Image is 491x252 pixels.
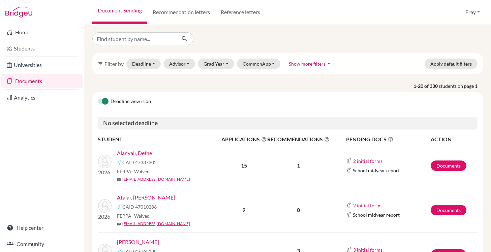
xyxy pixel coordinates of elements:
span: School midyear report [353,211,400,218]
a: [EMAIL_ADDRESS][DOMAIN_NAME] [122,176,190,182]
a: Documents [431,205,466,215]
p: 2026 [98,213,112,221]
th: STUDENT [98,135,221,144]
img: Common App logo [117,204,122,210]
a: Students [1,42,83,55]
span: PENDING DOCS [346,135,430,143]
b: 15 [241,162,247,169]
img: Bridge-U [5,7,32,17]
img: Alanyalı, Defne [98,155,112,168]
a: Analytics [1,91,83,104]
span: Filter by [104,61,124,67]
a: Atalar, [PERSON_NAME] [117,193,175,202]
a: [EMAIL_ADDRESS][DOMAIN_NAME] [122,221,190,227]
button: Deadline [126,59,161,69]
span: - Waived [131,169,150,174]
h5: No selected deadline [98,117,478,130]
a: Documents [431,160,466,171]
a: Community [1,237,83,251]
span: CAID 47337302 [122,159,157,166]
a: Help center [1,221,83,235]
span: students on page 1 [439,82,483,89]
img: Common App logo [346,168,351,173]
span: FERPA [117,168,150,175]
img: Common App logo [117,160,122,165]
a: [PERSON_NAME] [117,238,159,246]
a: Documents [1,74,83,88]
span: APPLICATIONS [221,135,267,143]
a: Home [1,26,83,39]
span: Deadline view is on [111,98,151,106]
a: Alanyalı, Defne [117,149,152,157]
span: CAID 47010286 [122,203,157,210]
img: Common App logo [346,212,351,217]
i: arrow_drop_up [326,60,332,67]
button: Apply default filters [425,59,478,69]
strong: 1-20 of 330 [413,82,439,89]
button: 2 initial forms [353,157,383,165]
button: Advisor [163,59,195,69]
img: Atalar, Arda Bartu [98,199,112,213]
img: Common App logo [346,203,351,208]
span: RECOMMENDATIONS [267,135,330,143]
span: School midyear report [353,167,400,174]
i: filter_list [98,61,103,66]
button: 2 initial forms [353,202,383,209]
span: mail [117,178,121,182]
img: Common App logo [346,158,351,164]
p: 2026 [98,168,112,176]
a: Universities [1,58,83,72]
button: Show more filtersarrow_drop_up [283,59,338,69]
p: 0 [267,206,330,214]
span: - Waived [131,213,150,219]
button: CommonApp [237,59,281,69]
button: Eray [462,6,483,19]
span: FERPA [117,212,150,219]
th: ACTION [430,135,478,144]
span: Show more filters [289,61,326,67]
span: mail [117,222,121,226]
b: 9 [242,207,245,213]
input: Find student by name... [92,32,176,45]
p: 1 [267,161,330,170]
button: Grad Year [198,59,234,69]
